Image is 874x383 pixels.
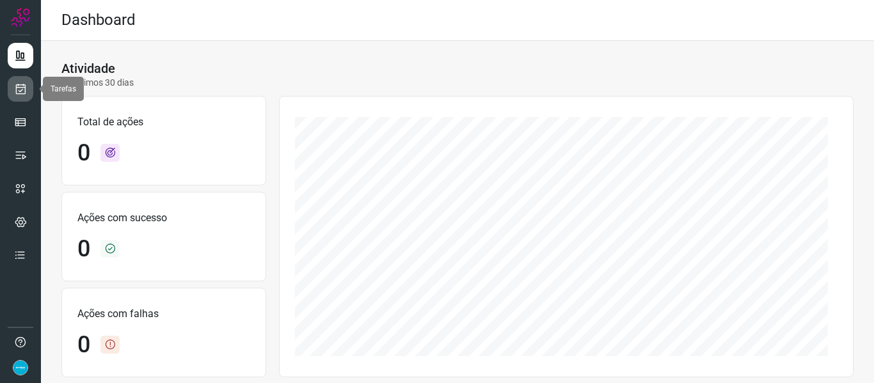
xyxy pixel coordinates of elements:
span: Tarefas [51,84,76,93]
h1: 0 [77,331,90,359]
img: 86fc21c22a90fb4bae6cb495ded7e8f6.png [13,360,28,375]
p: Ações com sucesso [77,210,250,226]
h1: 0 [77,139,90,167]
p: Ações com falhas [77,306,250,322]
img: Logo [11,8,30,27]
p: Últimos 30 dias [61,76,134,90]
h3: Atividade [61,61,115,76]
p: Total de ações [77,114,250,130]
h2: Dashboard [61,11,136,29]
h1: 0 [77,235,90,263]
